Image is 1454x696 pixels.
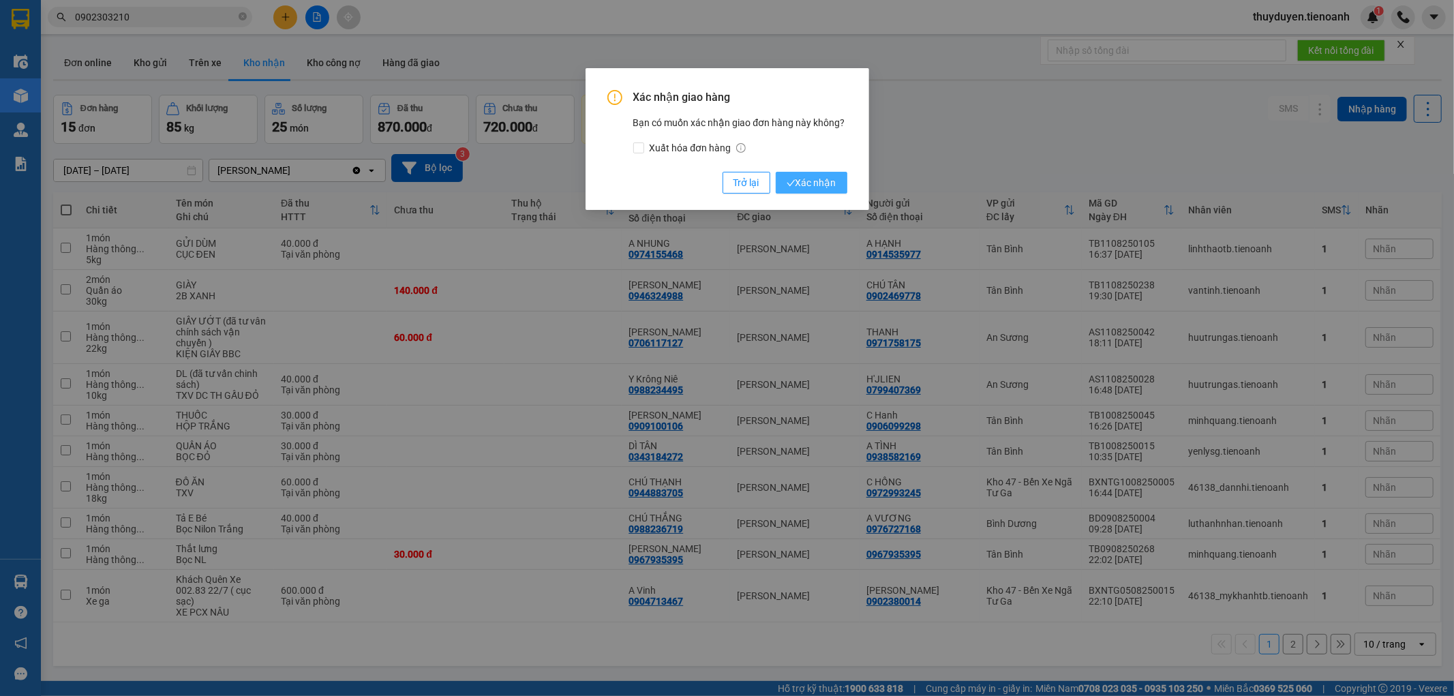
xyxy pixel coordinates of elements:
[607,90,622,105] span: exclamation-circle
[633,90,847,105] span: Xác nhận giao hàng
[736,143,746,153] span: info-circle
[787,175,836,190] span: Xác nhận
[723,172,770,194] button: Trở lại
[633,115,847,155] div: Bạn có muốn xác nhận giao đơn hàng này không?
[644,140,752,155] span: Xuất hóa đơn hàng
[776,172,847,194] button: checkXác nhận
[733,175,759,190] span: Trở lại
[787,179,796,187] span: check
